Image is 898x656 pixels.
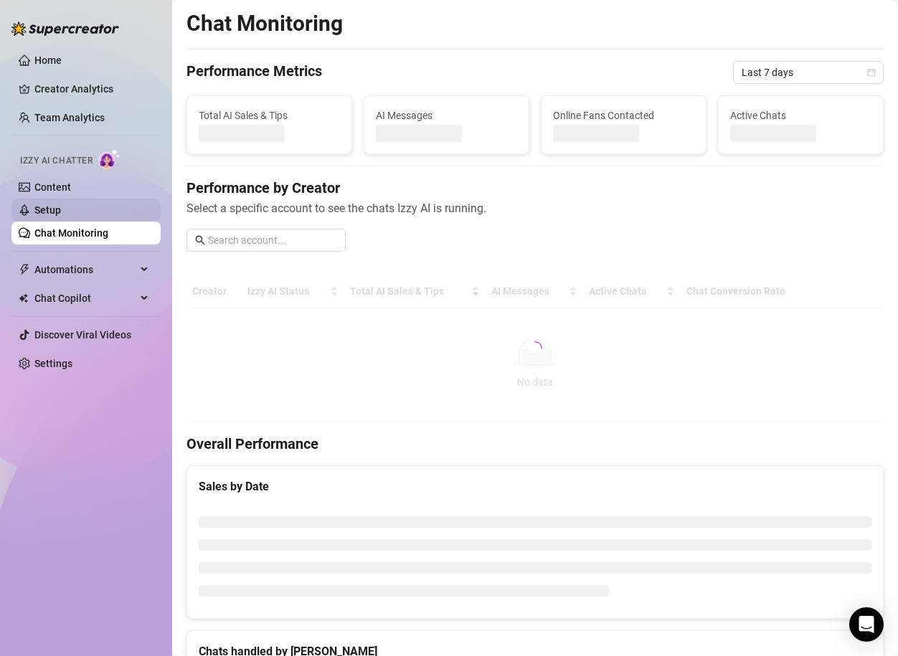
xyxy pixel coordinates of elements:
input: Search account... [208,232,337,248]
span: loading [526,340,544,358]
h4: Performance by Creator [186,178,884,198]
img: logo-BBDzfeDw.svg [11,22,119,36]
span: Total AI Sales & Tips [199,108,340,123]
a: Chat Monitoring [34,227,108,239]
span: calendar [867,68,876,77]
span: Online Fans Contacted [553,108,694,123]
span: Select a specific account to see the chats Izzy AI is running. [186,199,884,217]
span: AI Messages [376,108,517,123]
span: Izzy AI Chatter [20,154,93,168]
span: thunderbolt [19,264,30,275]
a: Creator Analytics [34,77,149,100]
span: Active Chats [730,108,871,123]
span: Last 7 days [742,62,875,83]
a: Team Analytics [34,112,105,123]
div: Open Intercom Messenger [849,607,884,642]
a: Content [34,181,71,193]
img: AI Chatter [98,148,120,169]
a: Home [34,54,62,66]
span: search [195,235,205,245]
h4: Overall Performance [186,434,884,454]
a: Settings [34,358,72,369]
h4: Performance Metrics [186,61,322,84]
span: Automations [34,258,136,281]
span: Chat Copilot [34,287,136,310]
a: Setup [34,204,61,216]
h2: Chat Monitoring [186,10,343,37]
div: Sales by Date [199,477,871,495]
img: Chat Copilot [19,293,28,303]
a: Discover Viral Videos [34,329,131,341]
